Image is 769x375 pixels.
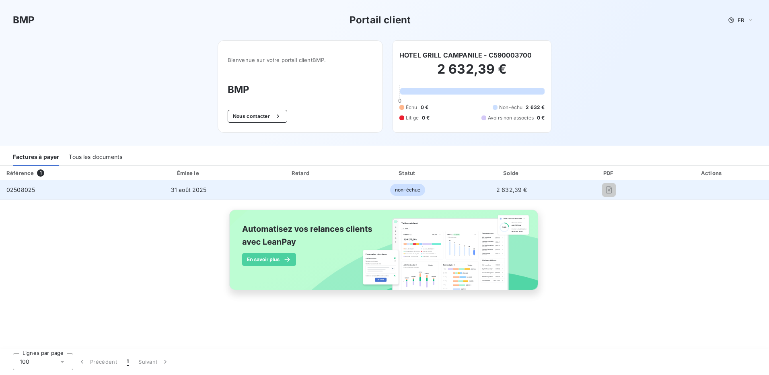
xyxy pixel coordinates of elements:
[399,61,545,85] h2: 2 632,39 €
[37,169,44,177] span: 1
[462,169,561,177] div: Solde
[399,50,532,60] h6: HOTEL GRILL CAMPANILE - C590003700
[537,114,545,122] span: 0 €
[406,104,417,111] span: Échu
[350,13,411,27] h3: Portail client
[565,169,654,177] div: PDF
[13,13,35,27] h3: BMP
[6,186,35,193] span: 02508025
[499,104,522,111] span: Non-échu
[488,114,534,122] span: Avoirs non associés
[228,110,287,123] button: Nous contacter
[134,353,174,370] button: Suivant
[421,104,428,111] span: 0 €
[406,114,419,122] span: Litige
[73,353,122,370] button: Précédent
[422,114,430,122] span: 0 €
[127,358,129,366] span: 1
[738,17,744,23] span: FR
[357,169,459,177] div: Statut
[6,170,34,176] div: Référence
[222,205,547,304] img: banner
[657,169,767,177] div: Actions
[398,97,401,104] span: 0
[171,186,207,193] span: 31 août 2025
[249,169,354,177] div: Retard
[132,169,246,177] div: Émise le
[526,104,545,111] span: 2 632 €
[122,353,134,370] button: 1
[390,184,425,196] span: non-échue
[13,149,59,166] div: Factures à payer
[496,186,527,193] span: 2 632,39 €
[228,57,373,63] span: Bienvenue sur votre portail client BMP .
[69,149,122,166] div: Tous les documents
[228,82,373,97] h3: BMP
[20,358,29,366] span: 100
